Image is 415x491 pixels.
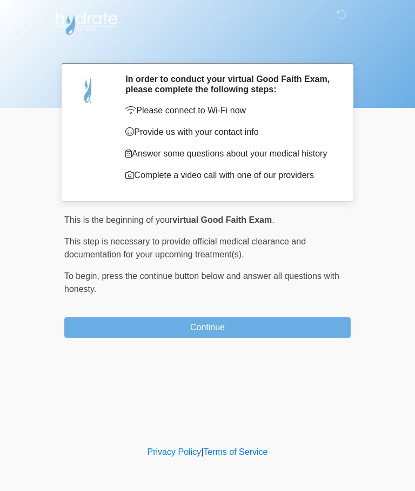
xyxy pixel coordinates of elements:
[148,447,202,456] a: Privacy Policy
[125,74,334,94] h2: In order to conduct your virtual Good Faith Exam, please complete the following steps:
[125,147,334,160] p: Answer some questions about your medical history
[172,215,272,224] strong: virtual Good Faith Exam
[64,271,102,281] span: To begin,
[125,169,334,182] p: Complete a video call with one of our providers
[64,237,306,259] span: This step is necessary to provide official medical clearance and documentation for your upcoming ...
[56,39,359,59] h1: ‎ ‎ ‎ ‎
[203,447,267,456] a: Terms of Service
[64,271,339,294] span: press the continue button below and answer all questions with honesty.
[64,215,172,224] span: This is the beginning of your
[53,8,119,36] img: Hydrate IV Bar - Arcadia Logo
[201,447,203,456] a: |
[125,104,334,117] p: Please connect to Wi-Fi now
[125,126,334,139] p: Provide us with your contact info
[72,74,105,106] img: Agent Avatar
[272,215,274,224] span: .
[64,317,351,338] button: Continue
